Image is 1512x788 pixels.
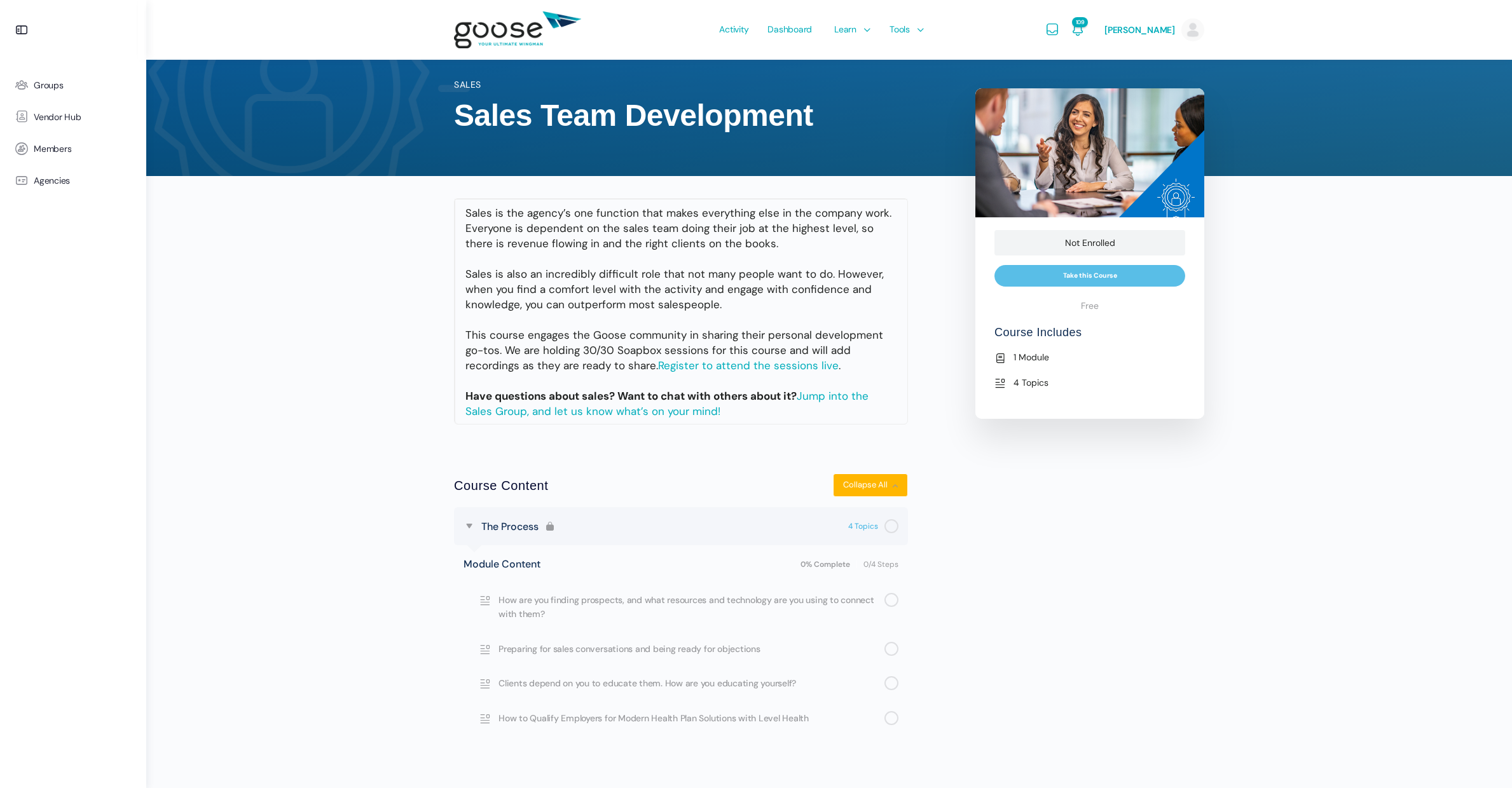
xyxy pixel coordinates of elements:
iframe: Chat Widget [1448,727,1512,788]
a: Sales [454,79,481,90]
h4: Course Includes [994,325,1185,350]
span: How are you finding prospects, and what resources and technology are you using to connect with them? [498,593,884,622]
span: Members [34,144,71,154]
span: [PERSON_NAME] [1104,24,1175,36]
div: Not completed [884,593,898,607]
td: Sales is the agency’s one function that makes everything else in the company work. Everyone is de... [455,199,907,424]
div: Not started [884,519,898,533]
a: Jump into the Sales Group, and let us know what’s on your mind! [465,389,869,418]
span: 0/4 Steps [863,560,898,568]
span: Vendor Hub [34,112,81,123]
div: Not completed [884,676,898,690]
a: Groups [6,69,140,101]
li: 4 Topics [994,375,1185,390]
button: Collapse All [833,473,908,497]
span: Module Content [464,555,540,573]
a: Not completed Preparing for sales conversations and being ready for objections [454,632,908,666]
span: Groups [34,80,64,91]
span: The Process [481,518,555,535]
span: Collapse All [843,480,893,490]
span: Agencies [34,175,70,186]
a: Members [6,133,140,165]
span: 109 [1072,17,1088,27]
a: Not completed How to Qualify Employers for Modern Health Plan Solutions with Level Health [454,701,908,735]
span: Preparing for sales conversations and being ready for objections [498,642,884,656]
span: 4 Topics [848,518,878,535]
input: Take this Course [994,265,1185,287]
h1: Sales Team Development [454,97,899,135]
span: How to Qualify Employers for Modern Health Plan Solutions with Level Health [498,711,884,725]
a: Not completed How are you finding prospects, and what resources and technology are you using to c... [454,583,908,632]
div: Not Enrolled [994,230,1185,255]
div: Not completed [884,711,898,725]
span: Clients depend on you to educate them. How are you educating yourself? [498,676,884,690]
a: Not completed Clients depend on you to educate them. How are you educating yourself? [454,666,908,700]
a: Agencies [6,165,140,196]
a: Not started The Process 4 Topics [475,517,898,535]
span: Free [1081,300,1099,312]
span: 0% Complete [801,560,857,568]
a: Register to attend the sessions live [658,358,839,372]
li: 1 Module [994,350,1185,365]
div: Not completed [884,642,898,656]
strong: Have questions about sales? Want to chat with others about it? [465,389,797,403]
h2: Course Content [454,476,548,495]
a: Vendor Hub [6,101,140,133]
